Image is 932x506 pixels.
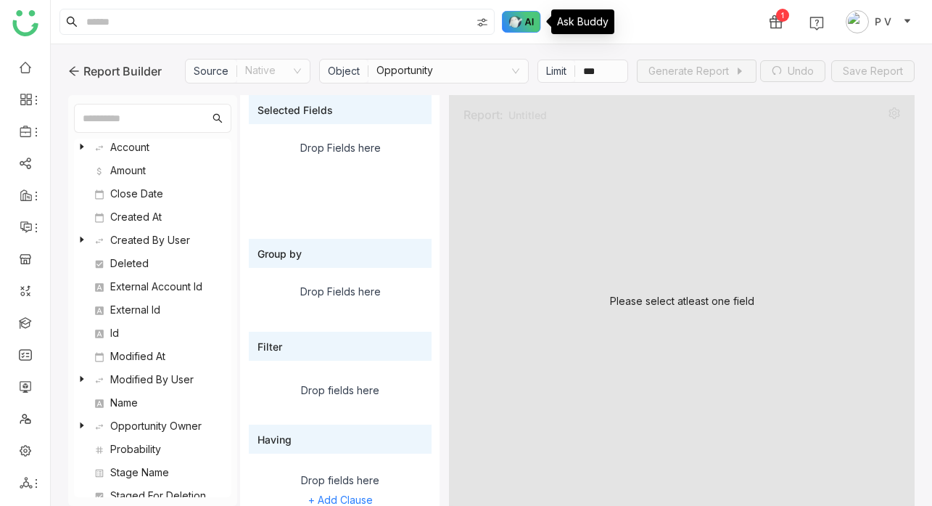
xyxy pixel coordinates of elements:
[92,278,213,295] div: External Account Id
[86,348,224,365] nz-tree-node-title: Modified At
[92,301,213,319] div: External Id
[249,95,432,124] div: Selected Fields
[249,239,432,268] div: Group by
[86,255,224,272] nz-tree-node-title: Deleted
[86,441,224,458] nz-tree-node-title: Probability
[300,285,381,298] div: Drop Fields here
[92,325,213,342] div: Id
[86,464,224,481] nz-tree-node-title: Stage Name
[86,139,224,156] nz-tree-node-title: Account
[68,62,162,80] div: Report Builder
[92,185,213,203] div: Close Date
[551,9,614,34] div: Ask Buddy
[86,394,224,412] nz-tree-node-title: Name
[376,60,520,83] nz-select-item: Opportunity
[86,185,224,203] nz-tree-node-title: Close Date
[86,371,224,388] nz-tree-node-title: Modified By User
[255,384,426,396] div: Drop fields here
[92,208,213,226] div: Created At
[875,14,891,30] span: P V
[809,16,824,30] img: help.svg
[86,417,224,435] nz-tree-node-title: Opportunity Owner
[245,60,302,83] nz-select-item: Native
[328,63,368,79] div: Object
[92,394,213,412] div: Name
[637,60,756,83] button: Generate Report
[776,9,789,22] div: 1
[300,142,381,154] div: Drop Fields here
[86,487,224,505] nz-tree-node-title: Staged For Deletion
[92,255,213,272] div: Deleted
[86,232,224,249] nz-tree-node-title: Created By User
[92,464,213,481] div: Stage Name
[92,371,213,388] div: Modified By User
[12,10,38,36] img: logo
[502,11,541,33] img: ask-buddy-hover.svg
[194,63,237,79] div: Source
[86,208,224,226] nz-tree-node-title: Created At
[86,278,224,295] nz-tree-node-title: External Account Id
[92,139,213,156] div: Account
[92,162,213,179] div: Amount
[92,417,213,435] div: Opportunity Owner
[92,487,213,505] div: Staged For Deletion
[86,325,224,342] nz-tree-node-title: Id
[449,95,915,506] div: Please select atleast one field
[92,441,213,458] div: Probability
[92,232,213,249] div: Created By User
[92,348,213,365] div: Modified At
[252,473,429,489] div: Drop fields here
[249,425,432,454] div: Having
[831,60,915,82] button: Save Report
[477,17,488,28] img: search-type.svg
[86,301,224,319] nz-tree-node-title: External Id
[249,332,432,361] div: Filter
[846,10,869,33] img: avatar
[546,63,575,79] div: Limit
[843,10,915,33] button: P V
[760,60,825,82] button: Undo
[86,162,224,179] nz-tree-node-title: Amount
